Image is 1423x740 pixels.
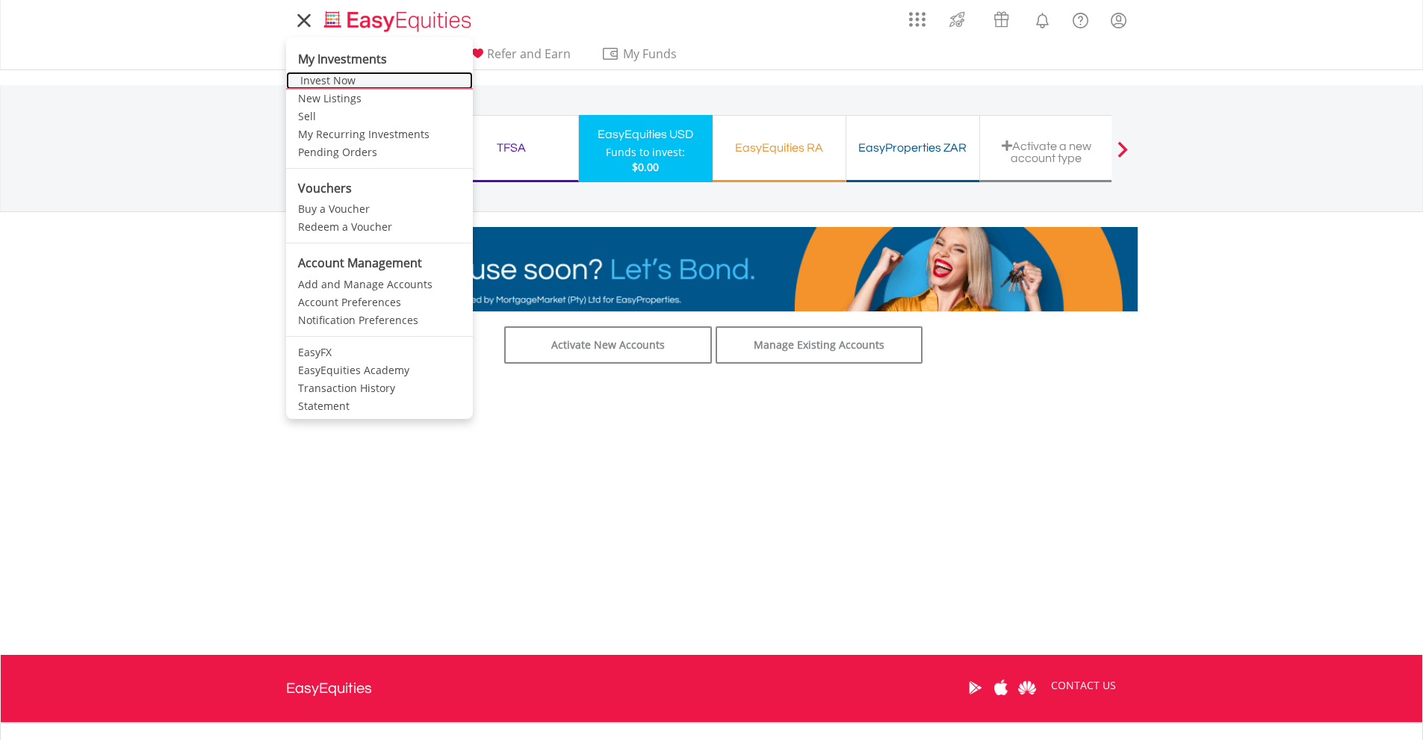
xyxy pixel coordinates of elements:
[1023,4,1061,34] a: Notifications
[1014,665,1041,711] a: Huawei
[286,293,473,311] a: Account Preferences
[286,200,473,218] a: Buy a Voucher
[988,665,1014,711] a: Apple
[979,4,1023,31] a: Vouchers
[855,137,970,158] div: EasyProperties ZAR
[286,655,372,722] a: EasyEquities
[989,140,1104,164] div: Activate a new account type
[504,326,712,364] a: Activate New Accounts
[286,41,473,72] li: My Investments
[1061,4,1100,34] a: FAQ's and Support
[962,665,988,711] a: Google Play
[601,44,699,63] span: My Funds
[716,326,923,364] a: Manage Existing Accounts
[899,4,935,28] a: AppsGrid
[945,7,970,31] img: thrive-v2.svg
[487,46,571,62] span: Refer and Earn
[286,250,473,276] li: Account Management
[286,90,473,108] a: New Listings
[454,137,569,158] div: TFSA
[318,4,477,34] a: Home page
[286,227,1138,311] img: EasyMortage Promotion Banner
[722,137,837,158] div: EasyEquities RA
[286,343,473,361] a: EasyFX
[286,72,473,90] a: Invest Now
[286,218,473,236] a: Redeem a Voucher
[1041,665,1126,706] a: CONTACT US
[462,46,577,69] a: Refer and Earn
[588,124,704,145] div: EasyEquities USD
[1100,4,1138,37] a: My Profile
[909,11,926,28] img: grid-menu-icon.svg
[286,276,473,293] a: Add and Manage Accounts
[632,160,659,174] span: $0.00
[286,108,473,125] a: Sell
[321,9,477,34] img: EasyEquities_Logo.png
[286,143,473,161] a: Pending Orders
[989,7,1014,31] img: vouchers-v2.svg
[606,145,685,160] div: Funds to invest:
[286,311,473,329] a: Notification Preferences
[286,361,473,379] a: EasyEquities Academy
[286,397,473,415] a: Statement
[286,379,473,397] a: Transaction History
[286,125,473,143] a: My Recurring Investments
[286,175,473,201] li: Vouchers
